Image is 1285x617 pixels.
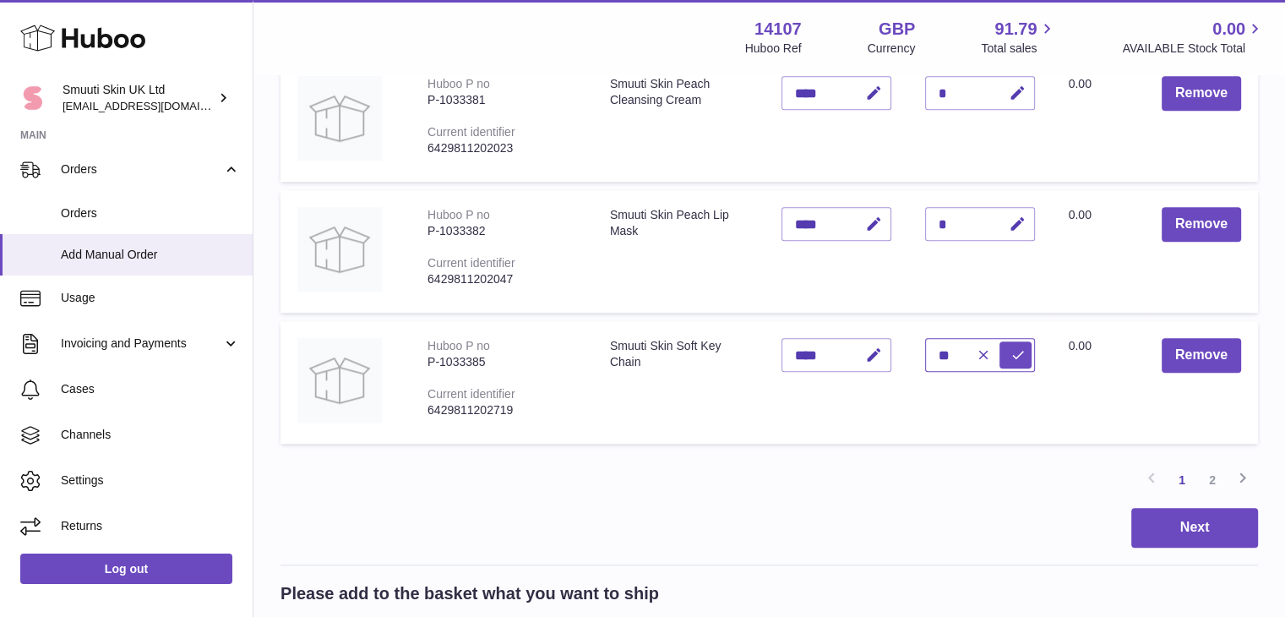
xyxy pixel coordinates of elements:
[1131,508,1258,548] button: Next
[63,99,248,112] span: [EMAIL_ADDRESS][DOMAIN_NAME]
[1122,18,1265,57] a: 0.00 AVAILABLE Stock Total
[1069,208,1092,221] span: 0.00
[63,82,215,114] div: Smuuti Skin UK Ltd
[61,161,222,177] span: Orders
[427,271,576,287] div: 6429811202047
[593,321,765,444] td: Smuuti Skin Soft Key Chain
[745,41,802,57] div: Huboo Ref
[427,140,576,156] div: 6429811202023
[1069,339,1092,352] span: 0.00
[1197,465,1228,495] a: 2
[868,41,916,57] div: Currency
[427,92,576,108] div: P-1033381
[427,208,490,221] div: Huboo P no
[1162,338,1241,373] button: Remove
[879,18,915,41] strong: GBP
[280,582,659,605] h2: Please add to the basket what you want to ship
[61,205,240,221] span: Orders
[427,387,515,401] div: Current identifier
[593,190,765,313] td: Smuuti Skin Peach Lip Mask
[427,402,576,418] div: 6429811202719
[297,76,382,161] img: Smuuti Skin Peach Cleansing Cream
[427,125,515,139] div: Current identifier
[20,554,232,584] a: Log out
[61,290,240,306] span: Usage
[61,336,222,352] span: Invoicing and Payments
[427,256,515,270] div: Current identifier
[61,472,240,489] span: Settings
[297,207,382,292] img: Smuuti Skin Peach Lip Mask
[1167,465,1197,495] a: 1
[1069,77,1092,90] span: 0.00
[427,223,576,239] div: P-1033382
[981,41,1056,57] span: Total sales
[981,18,1056,57] a: 91.79 Total sales
[1162,207,1241,242] button: Remove
[20,85,46,111] img: Paivi.korvela@gmail.com
[754,18,802,41] strong: 14107
[1162,76,1241,111] button: Remove
[61,247,240,263] span: Add Manual Order
[1122,41,1265,57] span: AVAILABLE Stock Total
[994,18,1037,41] span: 91.79
[427,339,490,352] div: Huboo P no
[427,354,576,370] div: P-1033385
[427,77,490,90] div: Huboo P no
[1212,18,1245,41] span: 0.00
[593,59,765,182] td: Smuuti Skin Peach Cleansing Cream
[61,381,240,397] span: Cases
[297,338,382,423] img: Smuuti Skin Soft Key Chain
[61,427,240,443] span: Channels
[61,518,240,534] span: Returns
